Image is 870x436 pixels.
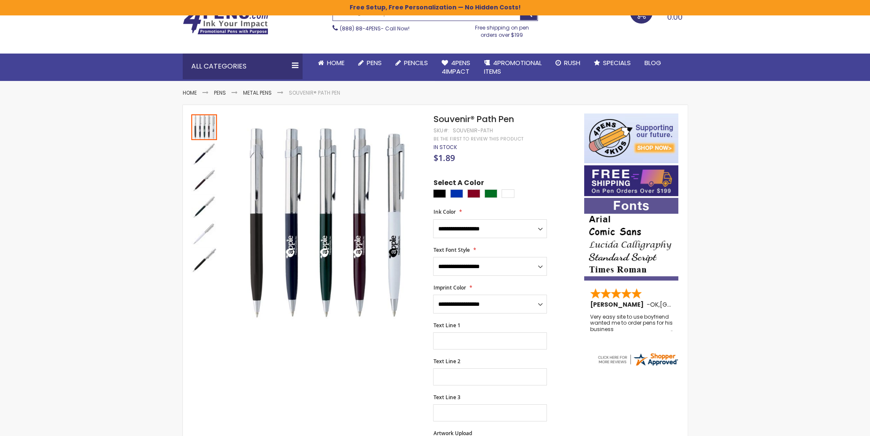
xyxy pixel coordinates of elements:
span: Text Font Style [433,246,469,254]
a: Pencils [389,54,435,72]
img: 4Pens Custom Pens and Promotional Products [183,7,268,35]
span: - , [647,300,723,309]
img: Free shipping on orders over $199 [584,165,678,196]
img: Souvenir® Path Pen [191,221,217,246]
span: $1.89 [433,152,454,164]
img: Souvenir® Path Pen [191,141,217,167]
span: - Call Now! [340,25,410,32]
img: font-personalization-examples [584,198,678,281]
a: Metal Pens [243,89,272,96]
img: Souvenir® Path Pen [191,167,217,193]
span: 4Pens 4impact [442,58,470,76]
span: Select A Color [433,178,484,190]
span: Pencils [404,58,428,67]
span: Home [327,58,344,67]
div: Blue [450,189,463,198]
div: Souvenir® Path Pen [191,113,218,140]
span: Text Line 2 [433,358,460,365]
div: Black [433,189,446,198]
div: Souvenir-Path [452,127,493,134]
span: Specials [603,58,631,67]
span: Imprint Color [433,284,466,291]
span: Rush [564,58,580,67]
span: 0.00 [667,12,683,22]
span: OK [650,300,659,309]
div: White [502,189,514,198]
img: Souvenir® Path Pen [226,126,422,322]
span: 4PROMOTIONAL ITEMS [484,58,542,76]
a: Specials [587,54,638,72]
img: Souvenir® Path Pen [191,194,217,220]
a: Home [311,54,351,72]
span: Souvenir® Path Pen [433,113,514,125]
div: Souvenir® Path Pen [191,140,218,167]
span: [PERSON_NAME] [590,300,647,309]
span: Text Line 3 [433,394,460,401]
div: Souvenir® Path Pen [191,220,218,246]
a: Pens [351,54,389,72]
span: In stock [433,143,457,151]
a: 4pens.com certificate URL [597,361,679,369]
span: [GEOGRAPHIC_DATA] [660,300,723,309]
div: Souvenir® Path Pen [191,246,217,273]
span: Pens [367,58,382,67]
div: Green [484,189,497,198]
a: Home [183,89,197,96]
div: Free shipping on pen orders over $199 [466,21,538,38]
span: Blog [644,58,661,67]
div: Very easy site to use boyfriend wanted me to order pens for his business [590,314,673,332]
img: Souvenir® Path Pen [191,247,217,273]
strong: SKU [433,127,449,134]
img: 4pens 4 kids [584,113,678,163]
a: Rush [549,54,587,72]
a: 4PROMOTIONALITEMS [477,54,549,81]
a: 4Pens4impact [435,54,477,81]
a: Be the first to review this product [433,136,523,142]
span: Text Line 1 [433,322,460,329]
li: Souvenir® Path Pen [289,90,340,96]
div: Souvenir® Path Pen [191,167,218,193]
span: Ink Color [433,208,455,215]
a: Blog [638,54,668,72]
div: Burgundy [467,189,480,198]
div: All Categories [183,54,303,79]
a: (888) 88-4PENS [340,25,381,32]
img: 4pens.com widget logo [597,352,679,367]
div: Souvenir® Path Pen [191,193,218,220]
div: Availability [433,144,457,151]
a: Pens [214,89,226,96]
